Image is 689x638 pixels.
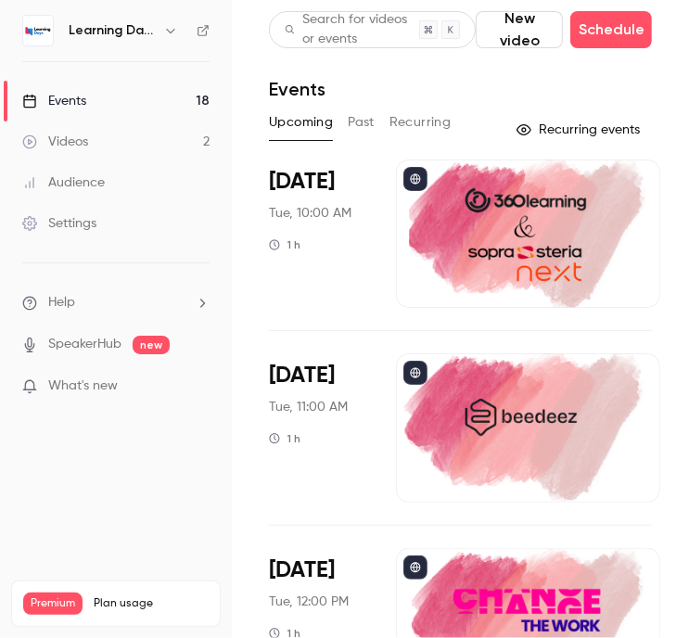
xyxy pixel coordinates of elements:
span: new [133,336,170,354]
span: Plan usage [94,596,209,611]
iframe: Noticeable Trigger [187,378,210,395]
span: [DATE] [269,167,335,197]
div: Events [22,92,86,110]
li: help-dropdown-opener [22,293,210,313]
div: Oct 7 Tue, 10:00 AM (Europe/Paris) [269,159,366,308]
div: 1 h [269,237,300,252]
div: Videos [22,133,88,151]
span: What's new [48,376,118,396]
button: Past [348,108,375,137]
div: Search for videos or events [285,10,419,49]
span: Tue, 12:00 PM [269,593,349,611]
h1: Events [269,78,325,100]
button: Schedule [570,11,652,48]
div: Settings [22,214,96,233]
span: Premium [23,593,83,615]
span: Tue, 11:00 AM [269,398,348,416]
button: Upcoming [269,108,333,137]
div: Audience [22,173,105,192]
h6: Learning Days [69,21,156,40]
span: [DATE] [269,555,335,585]
span: Help [48,293,75,313]
button: Recurring [389,108,452,137]
a: SpeakerHub [48,335,121,354]
div: Oct 7 Tue, 11:00 AM (Europe/Paris) [269,353,366,502]
span: [DATE] [269,361,335,390]
img: Learning Days [23,16,53,45]
button: Recurring events [508,115,652,145]
span: Tue, 10:00 AM [269,204,351,223]
div: 1 h [269,431,300,446]
button: New video [476,11,563,48]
